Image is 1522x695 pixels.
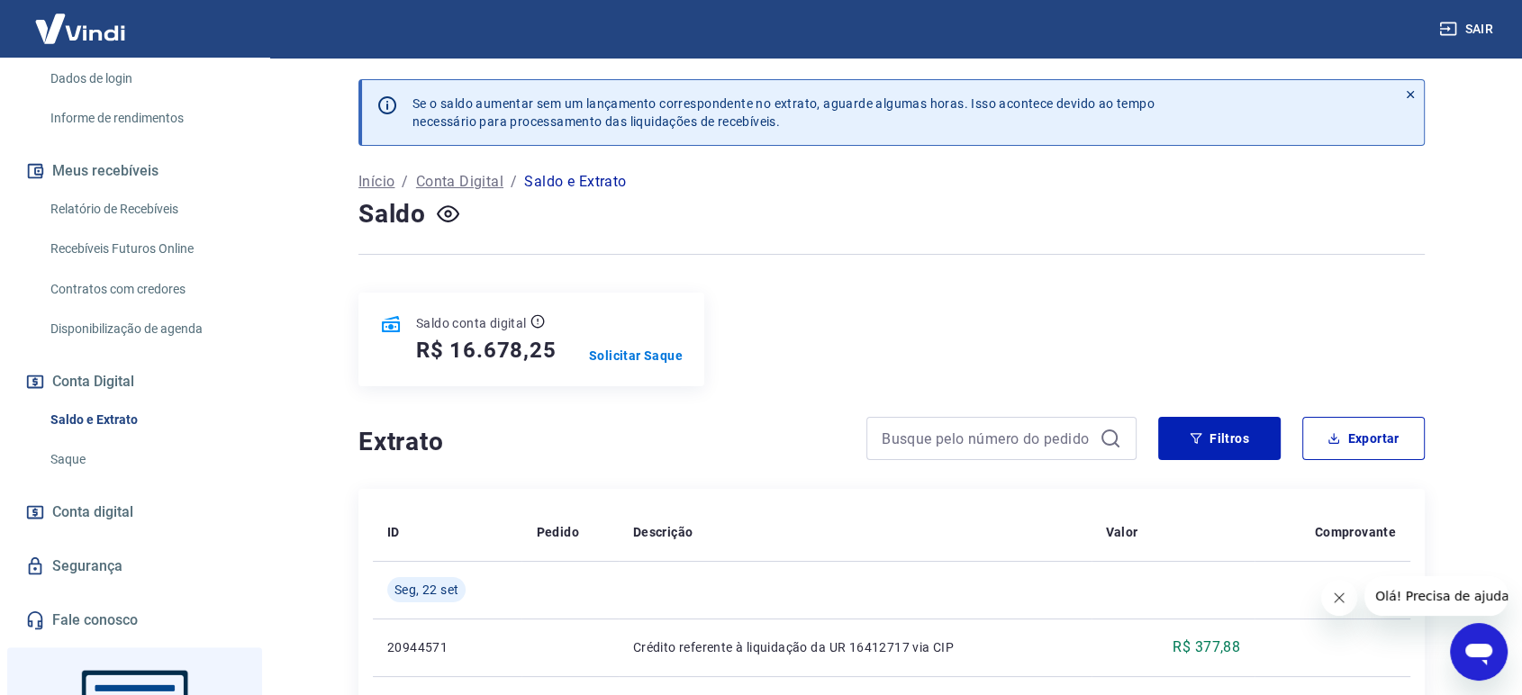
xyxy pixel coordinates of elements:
a: Conta Digital [416,171,503,193]
a: Fale conosco [22,600,248,640]
h4: Saldo [358,196,426,232]
a: Conta digital [22,492,248,532]
h4: Extrato [358,424,845,460]
iframe: Fechar mensagem [1321,580,1357,616]
a: Saque [43,441,248,478]
a: Disponibilização de agenda [43,311,248,347]
p: Saldo e Extrato [524,171,626,193]
a: Dados de login [43,60,248,97]
p: Saldo conta digital [416,314,527,332]
h5: R$ 16.678,25 [416,336,557,365]
a: Início [358,171,394,193]
span: Seg, 22 set [394,581,458,599]
img: Vindi [22,1,139,56]
button: Filtros [1158,417,1281,460]
p: Valor [1106,523,1138,541]
p: Pedido [536,523,578,541]
button: Sair [1436,13,1500,46]
a: Relatório de Recebíveis [43,191,248,228]
span: Conta digital [52,500,133,525]
a: Segurança [22,546,248,586]
p: Descrição [633,523,693,541]
p: ID [387,523,400,541]
p: R$ 377,88 [1173,636,1240,658]
button: Exportar [1302,417,1425,460]
span: Olá! Precisa de ajuda? [11,13,151,27]
p: / [402,171,408,193]
p: / [511,171,517,193]
a: Recebíveis Futuros Online [43,230,248,267]
a: Contratos com credores [43,271,248,308]
p: 20944571 [387,638,507,656]
a: Informe de rendimentos [43,100,248,137]
p: Comprovante [1315,523,1396,541]
p: Crédito referente à liquidação da UR 16412717 via CIP [633,638,1077,656]
button: Conta Digital [22,362,248,402]
a: Solicitar Saque [589,347,683,365]
p: Se o saldo aumentar sem um lançamento correspondente no extrato, aguarde algumas horas. Isso acon... [412,95,1155,131]
button: Meus recebíveis [22,151,248,191]
iframe: Botão para abrir a janela de mensagens [1450,623,1508,681]
input: Busque pelo número do pedido [882,425,1092,452]
iframe: Mensagem da empresa [1364,576,1508,616]
a: Saldo e Extrato [43,402,248,438]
